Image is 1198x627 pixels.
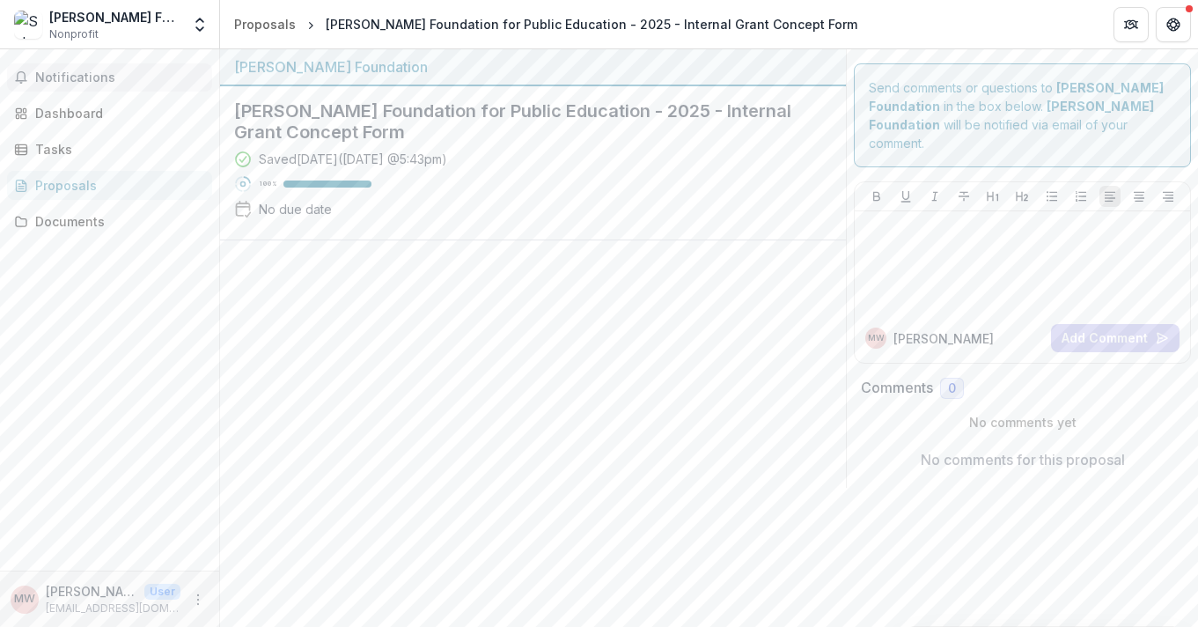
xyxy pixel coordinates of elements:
button: More [187,589,209,610]
p: [PERSON_NAME] [46,582,137,601]
button: Underline [895,186,916,207]
div: Dashboard [35,104,198,122]
a: Proposals [7,171,212,200]
button: Bullet List [1041,186,1062,207]
button: Ordered List [1070,186,1091,207]
button: Bold [866,186,887,207]
button: Open entity switcher [187,7,212,42]
button: Heading 1 [982,186,1003,207]
div: Saved [DATE] ( [DATE] @ 5:43pm ) [259,150,447,168]
a: Proposals [227,11,303,37]
p: User [144,584,180,600]
div: Documents [35,212,198,231]
nav: breadcrumb [227,11,864,37]
div: [PERSON_NAME] Foundation for Public Education [49,8,180,26]
button: Add Comment [1051,324,1180,352]
div: Proposals [35,176,198,195]
button: Get Help [1156,7,1191,42]
p: 100 % [259,178,276,190]
div: Tasks [35,140,198,159]
div: [PERSON_NAME] Foundation for Public Education - 2025 - Internal Grant Concept Form [326,15,857,33]
a: Documents [7,207,212,236]
div: No due date [259,200,332,218]
div: Melissa Wiggins [14,594,35,605]
button: Align Center [1128,186,1150,207]
button: Heading 2 [1011,186,1033,207]
button: Notifications [7,63,212,92]
a: Dashboard [7,99,212,128]
p: [EMAIL_ADDRESS][DOMAIN_NAME] [46,601,180,616]
div: Proposals [234,15,296,33]
div: [PERSON_NAME] Foundation [234,56,832,77]
h2: [PERSON_NAME] Foundation for Public Education - 2025 - Internal Grant Concept Form [234,100,804,143]
p: [PERSON_NAME] [893,329,994,348]
div: Melissa Wiggins [868,334,885,343]
a: Tasks [7,135,212,164]
button: Align Left [1099,186,1121,207]
h2: Comments [861,380,933,396]
button: Partners [1113,7,1149,42]
span: Nonprofit [49,26,99,42]
p: No comments for this proposal [921,449,1125,470]
div: Send comments or questions to in the box below. will be notified via email of your comment. [854,63,1191,167]
button: Align Right [1158,186,1179,207]
button: Strike [953,186,974,207]
span: 0 [948,381,956,396]
img: Schott Foundation for Public Education [14,11,42,39]
p: No comments yet [861,413,1184,432]
button: Italicize [924,186,945,207]
span: Notifications [35,70,205,85]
